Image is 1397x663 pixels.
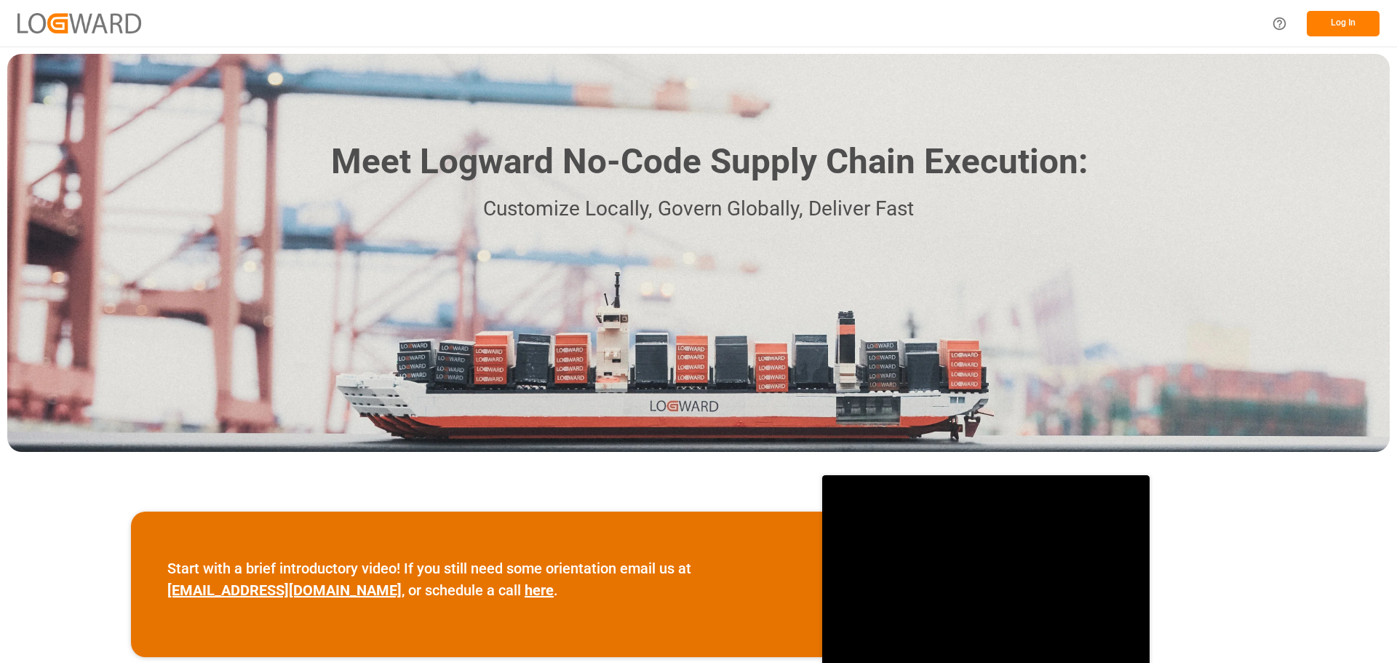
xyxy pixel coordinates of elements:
[1263,7,1296,40] button: Help Center
[167,581,402,599] a: [EMAIL_ADDRESS][DOMAIN_NAME]
[309,193,1088,226] p: Customize Locally, Govern Globally, Deliver Fast
[167,557,786,601] p: Start with a brief introductory video! If you still need some orientation email us at , or schedu...
[331,136,1088,188] h1: Meet Logward No-Code Supply Chain Execution:
[17,13,141,33] img: Logward_new_orange.png
[1307,11,1380,36] button: Log In
[525,581,554,599] a: here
